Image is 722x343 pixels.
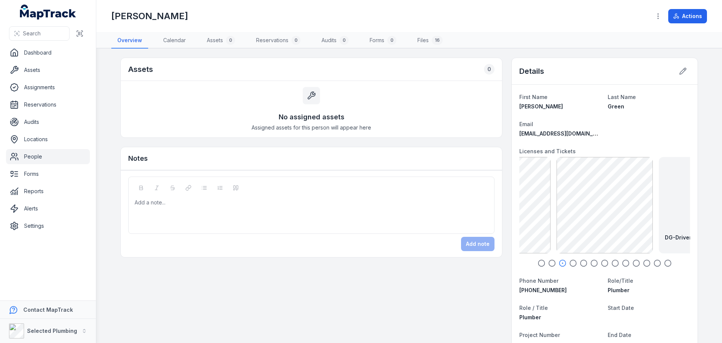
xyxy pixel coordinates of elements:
a: Assets [6,63,90,78]
a: Reservations [6,97,90,112]
div: 0 [291,36,300,45]
button: Actions [668,9,707,23]
span: Plumber [608,287,629,293]
span: [PHONE_NUMBER] [519,287,567,293]
button: Search [9,26,70,41]
span: Assigned assets for this person will appear here [252,124,371,131]
a: Reservations0 [250,33,306,49]
span: [PERSON_NAME] [519,103,563,110]
span: Search [23,30,41,37]
a: Assets0 [201,33,241,49]
a: Reports [6,184,90,199]
a: Overview [111,33,148,49]
a: Dashboard [6,45,90,60]
span: Start Date [608,305,634,311]
a: People [6,149,90,164]
strong: Contact MapTrack [23,306,73,313]
div: 0 [340,36,349,45]
a: Locations [6,132,90,147]
span: Plumber [519,314,541,320]
span: First Name [519,94,548,100]
a: Alerts [6,201,90,216]
span: Last Name [608,94,636,100]
span: Email [519,121,533,127]
div: 0 [387,36,396,45]
a: MapTrack [20,5,76,20]
span: [EMAIL_ADDRESS][DOMAIN_NAME] [519,130,610,137]
span: Role / Title [519,305,548,311]
div: 0 [226,36,235,45]
span: End Date [608,332,631,338]
a: Files16 [411,33,449,49]
span: Licenses and Tickets [519,148,576,154]
a: Calendar [157,33,192,49]
a: Audits [6,114,90,130]
span: Green [608,103,624,110]
div: 0 [484,64,494,75]
div: 16 [432,36,443,45]
h3: No assigned assets [279,112,344,122]
a: Settings [6,218,90,233]
a: Forms [6,166,90,181]
a: Assignments [6,80,90,95]
a: Audits0 [315,33,355,49]
a: Forms0 [364,33,402,49]
span: Role/Title [608,277,633,284]
h2: Assets [128,64,153,75]
h1: [PERSON_NAME] [111,10,188,22]
h2: Details [519,66,544,76]
strong: Selected Plumbing [27,328,77,334]
span: Phone Number [519,277,558,284]
h3: Notes [128,153,148,164]
span: Project Number [519,332,560,338]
